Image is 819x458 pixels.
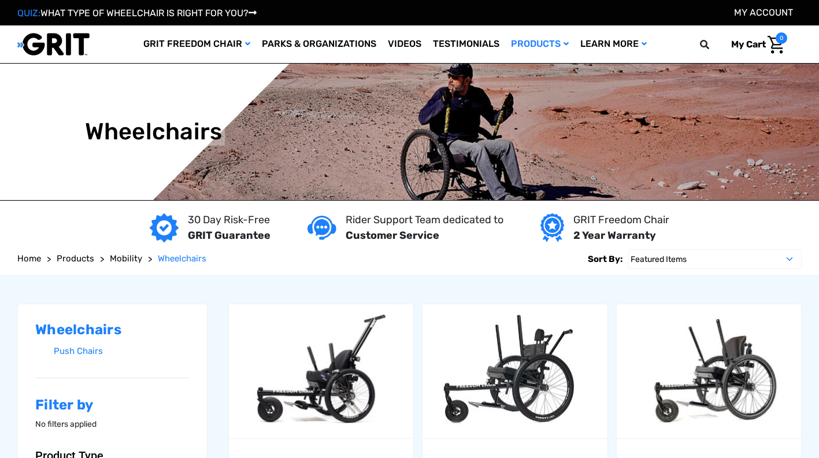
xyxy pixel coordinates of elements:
[158,252,206,265] a: Wheelchairs
[35,397,190,413] h2: Filter by
[573,212,669,228] p: GRIT Freedom Chair
[35,418,190,430] p: No filters applied
[776,32,787,44] span: 0
[188,212,270,228] p: 30 Day Risk-Free
[158,253,206,264] span: Wheelchairs
[423,304,607,438] a: GRIT Freedom Chair: Spartan,$3,995.00
[505,25,575,63] a: Products
[57,253,94,264] span: Products
[346,212,503,228] p: Rider Support Team dedicated to
[17,253,41,264] span: Home
[17,8,40,19] span: QUIZ:
[17,32,90,56] img: GRIT All-Terrain Wheelchair and Mobility Equipment
[705,32,722,57] input: Search
[138,25,256,63] a: GRIT Freedom Chair
[17,252,41,265] a: Home
[734,7,793,18] a: Account
[588,249,622,269] label: Sort By:
[35,322,190,338] h2: Wheelchairs
[423,310,607,433] img: GRIT Freedom Chair: Spartan
[617,304,801,438] a: GRIT Freedom Chair: Pro,$5,495.00
[575,25,653,63] a: Learn More
[85,118,223,146] h1: Wheelchairs
[150,213,179,242] img: GRIT Guarantee
[110,252,142,265] a: Mobility
[731,39,766,50] span: My Cart
[110,253,142,264] span: Mobility
[229,310,413,433] img: GRIT Junior: GRIT Freedom Chair all terrain wheelchair engineered specifically for kids
[346,229,439,242] strong: Customer Service
[17,8,257,19] a: QUIZ:WHAT TYPE OF WHEELCHAIR IS RIGHT FOR YOU?
[54,343,190,360] a: Push Chairs
[573,229,656,242] strong: 2 Year Warranty
[382,25,427,63] a: Videos
[617,310,801,433] img: GRIT Freedom Chair Pro: the Pro model shown including contoured Invacare Matrx seatback, Spinergy...
[229,304,413,438] a: GRIT Junior,$4,995.00
[768,36,784,54] img: Cart
[188,229,270,242] strong: GRIT Guarantee
[57,252,94,265] a: Products
[307,216,336,239] img: Customer service
[427,25,505,63] a: Testimonials
[722,32,787,57] a: Cart with 0 items
[256,25,382,63] a: Parks & Organizations
[540,213,564,242] img: Year warranty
